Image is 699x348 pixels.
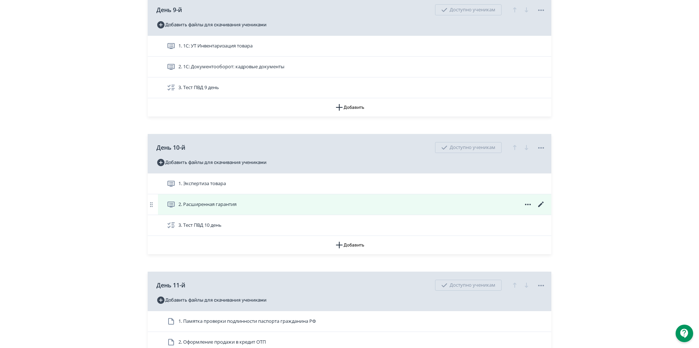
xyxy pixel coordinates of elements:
span: День 11-й [156,281,185,290]
button: Добавить [148,236,551,254]
div: 1. 1С: УТ Инвентаризация товара [148,36,551,57]
span: День 10-й [156,143,185,152]
span: 1. Памятка проверки подлинности паспорта гражданина РФ [178,318,316,325]
span: 1. Экспертиза товара [178,180,226,187]
div: 2. Расширенная гарантия [148,194,551,215]
span: 2. Оформление продажи в кредит ОТП [178,339,266,346]
span: 2. 1С: Документооборот: кадровые документы [178,63,284,70]
span: 3. Тест ПВД 10 день [178,222,222,229]
button: Добавить файлы для скачивания учениками [156,294,267,306]
button: Добавить [148,98,551,116]
div: 2. 1С: Документооборот: кадровые документы [148,57,551,77]
div: Доступно ученикам [435,4,502,15]
div: 3. Тест ПВД 10 день [148,215,551,236]
span: 1. 1С: УТ Инвентаризация товара [178,42,253,50]
div: Доступно ученикам [435,142,502,153]
span: 3. Тест ПВД 9 день [178,84,219,91]
div: Доступно ученикам [435,280,502,291]
div: 3. Тест ПВД 9 день [148,77,551,98]
button: Добавить файлы для скачивания учениками [156,19,267,31]
span: День 9-й [156,5,182,14]
div: 1. Экспертиза товара [148,173,551,194]
div: 1. Памятка проверки подлинности паспорта гражданина РФ [148,311,551,332]
span: 2. Расширенная гарантия [178,201,237,208]
button: Добавить файлы для скачивания учениками [156,157,267,168]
